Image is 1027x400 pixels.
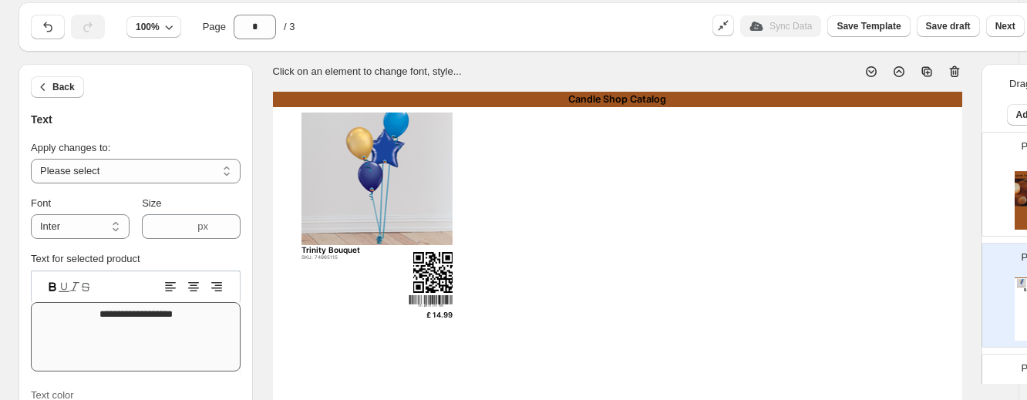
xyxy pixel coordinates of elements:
div: £ 14.99 [409,311,453,319]
span: Page [203,19,226,35]
span: Next [995,20,1015,32]
button: Next [986,15,1025,37]
span: Text [31,113,52,126]
button: Back [31,76,84,98]
img: barcode [409,295,453,307]
div: SKU: 74965115 [301,255,389,261]
span: Back [52,81,75,93]
img: qrcode [1024,288,1026,291]
button: Save Template [827,15,910,37]
span: 100% [136,21,160,33]
span: Apply changes to: [31,142,110,153]
p: Click on an element to change font, style... [273,64,462,79]
span: / 3 [284,19,295,35]
img: qrcode [413,252,453,293]
img: primaryImage [301,113,452,245]
button: 100% [126,16,181,38]
span: px [197,220,208,232]
div: £ 14.99 [1024,291,1027,292]
span: Save draft [926,20,971,32]
span: Save Template [837,20,901,32]
img: primaryImage [1017,279,1027,287]
label: Text for selected product [31,253,140,264]
span: Size [142,197,161,209]
div: Candle Shop Catalog [273,92,962,107]
button: Save draft [917,15,980,37]
span: Font [31,197,51,209]
div: Trinity Bouquet [301,245,389,254]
